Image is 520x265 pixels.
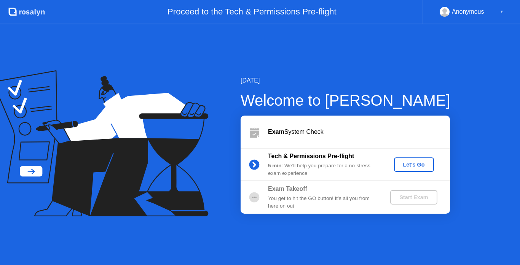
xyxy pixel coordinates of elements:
[452,7,484,17] div: Anonymous
[241,76,450,85] div: [DATE]
[393,194,434,200] div: Start Exam
[397,162,431,168] div: Let's Go
[268,162,378,178] div: : We’ll help you prepare for a no-stress exam experience
[390,190,437,205] button: Start Exam
[268,153,354,159] b: Tech & Permissions Pre-flight
[394,157,434,172] button: Let's Go
[268,127,450,136] div: System Check
[268,186,307,192] b: Exam Takeoff
[268,129,284,135] b: Exam
[268,195,378,210] div: You get to hit the GO button! It’s all you from here on out
[268,163,282,168] b: 5 min
[241,89,450,112] div: Welcome to [PERSON_NAME]
[500,7,504,17] div: ▼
